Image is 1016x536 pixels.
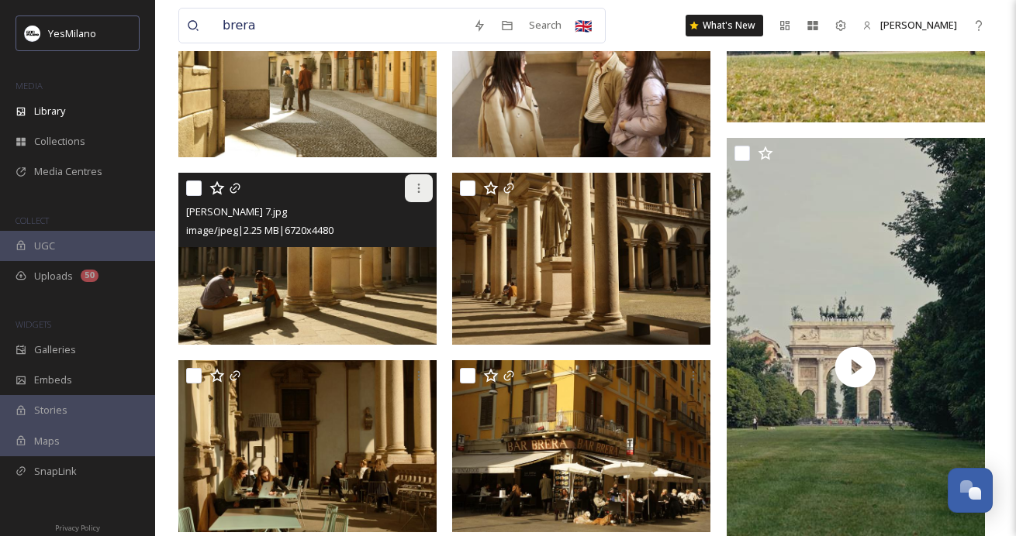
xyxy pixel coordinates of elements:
input: Search your library [215,9,465,43]
img: Brera_Sara De Marco 5.jpg [178,360,437,532]
span: Media Centres [34,164,102,179]
div: 🇬🇧 [569,12,597,40]
span: Uploads [34,269,73,283]
img: Brera_Sara De Marco 7.jpg [178,173,437,345]
span: SnapLink [34,464,77,479]
span: Maps [34,434,60,448]
span: Embeds [34,373,72,387]
img: Brera_Sara De Marco 11.jpg [452,360,710,532]
span: image/jpeg | 2.25 MB | 6720 x 4480 [186,223,333,237]
span: WIDGETS [16,318,51,330]
span: [PERSON_NAME] 7.jpg [186,204,287,218]
span: COLLECT [16,215,49,226]
a: What's New [686,15,763,36]
button: Open Chat [948,468,993,513]
span: MEDIA [16,80,43,91]
div: 50 [81,270,98,282]
a: [PERSON_NAME] [855,10,965,40]
div: Search [521,10,569,40]
span: Library [34,104,65,119]
span: UGC [34,239,55,253]
a: Privacy Policy [55,517,100,536]
span: Galleries [34,342,76,357]
img: Brera_Sara De Marco 9.jpg [452,173,710,345]
span: Privacy Policy [55,523,100,533]
span: Collections [34,134,85,149]
span: YesMilano [48,26,96,40]
span: Stories [34,403,67,417]
span: [PERSON_NAME] [880,18,957,32]
img: Logo%20YesMilano%40150x.png [25,26,40,41]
